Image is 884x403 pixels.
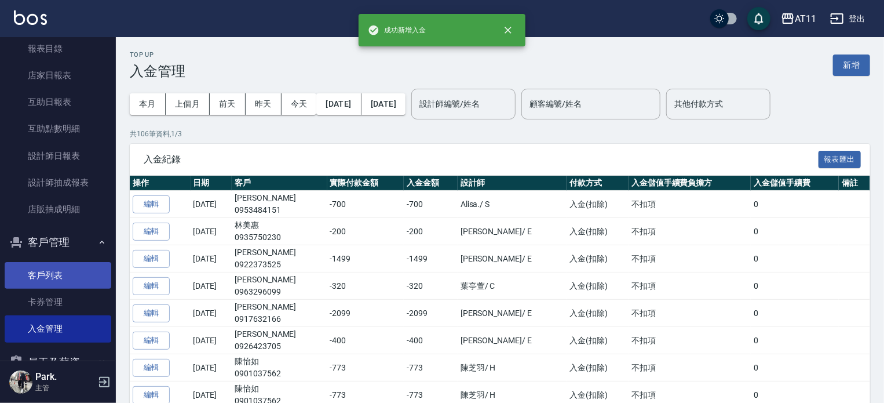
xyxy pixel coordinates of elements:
[5,62,111,89] a: 店家日報表
[404,354,458,382] td: -773
[629,245,751,273] td: 不扣項
[191,218,232,245] td: [DATE]
[751,300,839,327] td: 0
[404,245,458,273] td: -1499
[133,304,170,322] button: 編輯
[5,227,111,257] button: 客戶管理
[751,327,839,354] td: 0
[191,327,232,354] td: [DATE]
[567,300,629,327] td: 入金(扣除)
[5,143,111,169] a: 設計師日報表
[191,176,232,191] th: 日期
[458,354,567,382] td: 陳芝羽 / H
[458,176,567,191] th: 設計師
[235,286,324,298] p: 0963296099
[246,93,282,115] button: 昨天
[327,176,404,191] th: 實際付款金額
[629,300,751,327] td: 不扣項
[232,176,327,191] th: 客戶
[404,191,458,218] td: -700
[133,195,170,213] button: 編輯
[751,191,839,218] td: 0
[130,176,191,191] th: 操作
[795,12,816,26] div: AT11
[235,204,324,216] p: 0953484151
[232,245,327,273] td: [PERSON_NAME]
[232,354,327,382] td: 陳怡如
[235,313,324,325] p: 0917632166
[458,218,567,245] td: [PERSON_NAME] / E
[5,289,111,315] a: 卡券管理
[458,327,567,354] td: [PERSON_NAME] / E
[629,273,751,300] td: 不扣項
[191,245,232,273] td: [DATE]
[629,354,751,382] td: 不扣項
[495,17,521,43] button: close
[5,196,111,223] a: 店販抽成明細
[235,231,324,244] p: 0935750230
[567,327,629,354] td: 入金(扣除)
[629,218,751,245] td: 不扣項
[327,300,404,327] td: -2099
[567,245,629,273] td: 入金(扣除)
[751,176,839,191] th: 入金儲值手續費
[361,93,406,115] button: [DATE]
[819,151,861,169] button: 報表匯出
[839,176,870,191] th: 備註
[14,10,47,25] img: Logo
[130,93,166,115] button: 本月
[327,245,404,273] td: -1499
[282,93,317,115] button: 今天
[327,273,404,300] td: -320
[133,223,170,241] button: 編輯
[35,383,94,393] p: 主管
[235,259,324,271] p: 0922373525
[35,371,94,383] h5: Park.
[458,245,567,273] td: [PERSON_NAME] / E
[404,273,458,300] td: -320
[133,277,170,295] button: 編輯
[567,176,629,191] th: 付款方式
[232,327,327,354] td: [PERSON_NAME]
[629,327,751,354] td: 不扣項
[5,35,111,62] a: 報表目錄
[776,7,821,31] button: AT11
[404,218,458,245] td: -200
[825,8,870,30] button: 登出
[458,191,567,218] td: Alisa. / S
[130,51,185,59] h2: Top Up
[567,191,629,218] td: 入金(扣除)
[327,327,404,354] td: -400
[130,63,185,79] h3: 入金管理
[5,169,111,196] a: 設計師抽成報表
[327,354,404,382] td: -773
[133,250,170,268] button: 編輯
[232,300,327,327] td: [PERSON_NAME]
[751,218,839,245] td: 0
[133,359,170,377] button: 編輯
[327,218,404,245] td: -200
[404,300,458,327] td: -2099
[751,273,839,300] td: 0
[191,273,232,300] td: [DATE]
[5,115,111,142] a: 互助點數明細
[833,59,870,70] a: 新增
[629,176,751,191] th: 入金儲值手續費負擔方
[5,89,111,115] a: 互助日報表
[191,191,232,218] td: [DATE]
[458,300,567,327] td: [PERSON_NAME] / E
[567,273,629,300] td: 入金(扣除)
[751,354,839,382] td: 0
[747,7,770,30] button: save
[567,354,629,382] td: 入金(扣除)
[5,315,111,342] a: 入金管理
[232,273,327,300] td: [PERSON_NAME]
[567,218,629,245] td: 入金(扣除)
[751,245,839,273] td: 0
[316,93,361,115] button: [DATE]
[130,129,870,139] p: 共 106 筆資料, 1 / 3
[235,340,324,353] p: 0926423705
[833,55,870,76] button: 新增
[133,332,170,350] button: 編輯
[404,327,458,354] td: -400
